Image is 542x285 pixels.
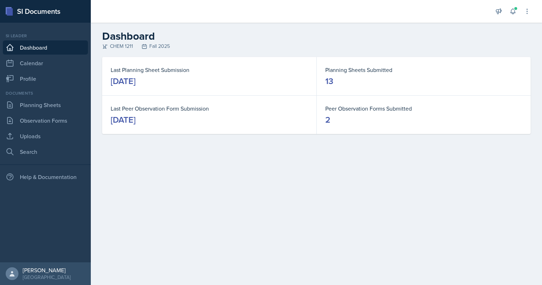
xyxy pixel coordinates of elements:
[3,33,88,39] div: Si leader
[325,104,522,113] dt: Peer Observation Forms Submitted
[111,76,135,87] div: [DATE]
[23,274,71,281] div: [GEOGRAPHIC_DATA]
[111,114,135,125] div: [DATE]
[325,76,333,87] div: 13
[325,66,522,74] dt: Planning Sheets Submitted
[3,170,88,184] div: Help & Documentation
[23,267,71,274] div: [PERSON_NAME]
[3,56,88,70] a: Calendar
[3,40,88,55] a: Dashboard
[3,90,88,96] div: Documents
[3,129,88,143] a: Uploads
[111,104,308,113] dt: Last Peer Observation Form Submission
[111,66,308,74] dt: Last Planning Sheet Submission
[102,30,531,43] h2: Dashboard
[3,145,88,159] a: Search
[3,113,88,128] a: Observation Forms
[102,43,531,50] div: CHEM 1211 Fall 2025
[3,72,88,86] a: Profile
[3,98,88,112] a: Planning Sheets
[325,114,330,125] div: 2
